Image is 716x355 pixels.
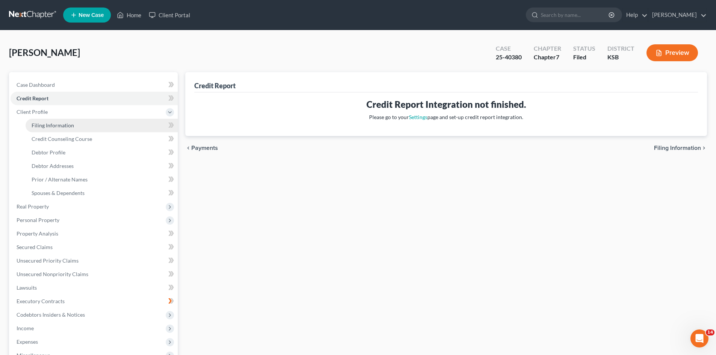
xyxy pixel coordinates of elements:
[17,311,85,318] span: Codebtors Insiders & Notices
[11,92,178,105] a: Credit Report
[11,227,178,240] a: Property Analysis
[9,47,80,58] span: [PERSON_NAME]
[11,267,178,281] a: Unsecured Nonpriority Claims
[27,173,70,181] div: [PERSON_NAME]
[17,284,37,291] span: Lawsuits
[61,253,89,258] span: Messages
[573,53,595,62] div: Filed
[534,53,561,62] div: Chapter
[701,145,707,151] i: chevron_right
[72,201,93,208] div: • [DATE]
[690,329,708,347] iframe: Intercom live chat
[27,117,70,125] div: [PERSON_NAME]
[17,253,33,258] span: Home
[35,211,116,227] button: Send us a message
[9,82,24,97] img: Profile image for Katie
[200,113,692,121] p: Please go to your page and set-up credit report integration.
[27,201,70,208] div: [PERSON_NAME]
[27,89,70,97] div: [PERSON_NAME]
[17,82,55,88] span: Case Dashboard
[573,44,595,53] div: Status
[194,81,236,90] div: Credit Report
[607,44,634,53] div: District
[32,122,74,128] span: Filing Information
[32,149,65,156] span: Debtor Profile
[185,145,218,151] button: chevron_left Payments
[72,145,93,153] div: • [DATE]
[496,44,522,53] div: Case
[11,78,178,92] a: Case Dashboard
[72,173,93,181] div: • [DATE]
[646,44,698,61] button: Preview
[17,257,79,264] span: Unsecured Priority Claims
[541,8,610,22] input: Search by name...
[32,176,88,183] span: Prior / Alternate Names
[17,244,53,250] span: Secured Claims
[27,228,70,236] div: [PERSON_NAME]
[72,34,95,42] div: • 5m ago
[56,3,96,16] h1: Messages
[72,89,93,97] div: • [DATE]
[648,8,707,22] a: [PERSON_NAME]
[26,173,178,186] a: Prior / Alternate Names
[27,34,70,42] div: [PERSON_NAME]
[27,145,70,153] div: [PERSON_NAME]
[11,281,178,295] a: Lawsuits
[200,98,692,110] h3: Credit Report Integration not finished.
[191,145,218,151] span: Payments
[607,53,634,62] div: KSB
[556,53,559,60] span: 7
[11,295,178,308] a: Executory Contracts
[100,234,150,264] button: Help
[17,325,34,331] span: Income
[17,230,58,237] span: Property Analysis
[50,234,100,264] button: Messages
[9,137,24,153] img: Profile image for Lindsey
[185,145,191,151] i: chevron_left
[17,203,49,210] span: Real Property
[706,329,714,335] span: 14
[32,163,74,169] span: Debtor Addresses
[9,221,24,236] img: Profile image for Lindsey
[132,3,145,17] div: Close
[496,53,522,62] div: 25-40380
[409,114,427,120] a: Settings
[72,62,93,69] div: • [DATE]
[17,338,38,345] span: Expenses
[113,8,145,22] a: Home
[32,136,92,142] span: Credit Counseling Course
[26,146,178,159] a: Debtor Profile
[72,117,93,125] div: • [DATE]
[26,159,178,173] a: Debtor Addresses
[17,271,88,277] span: Unsecured Nonpriority Claims
[17,217,59,223] span: Personal Property
[72,228,93,236] div: • [DATE]
[79,12,104,18] span: New Case
[654,145,701,151] span: Filing Information
[654,145,707,151] button: Filing Information chevron_right
[17,109,48,115] span: Client Profile
[11,240,178,254] a: Secured Claims
[26,132,178,146] a: Credit Counseling Course
[32,190,85,196] span: Spouses & Dependents
[9,110,24,125] img: Profile image for Katie
[119,253,131,258] span: Help
[534,44,561,53] div: Chapter
[9,26,24,41] img: Profile image for Emma
[27,138,524,144] span: Join us [DATE] 2pm EST for our Download & Print webinar! The success team will walk you through h...
[145,8,194,22] a: Client Portal
[17,95,48,101] span: Credit Report
[26,186,178,200] a: Spouses & Dependents
[17,298,65,304] span: Executory Contracts
[9,165,24,180] img: Profile image for Kelly
[27,62,70,69] div: [PERSON_NAME]
[622,8,648,22] a: Help
[9,54,24,69] img: Profile image for Emma
[26,119,178,132] a: Filing Information
[9,193,24,208] img: Profile image for Lindsey
[11,254,178,267] a: Unsecured Priority Claims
